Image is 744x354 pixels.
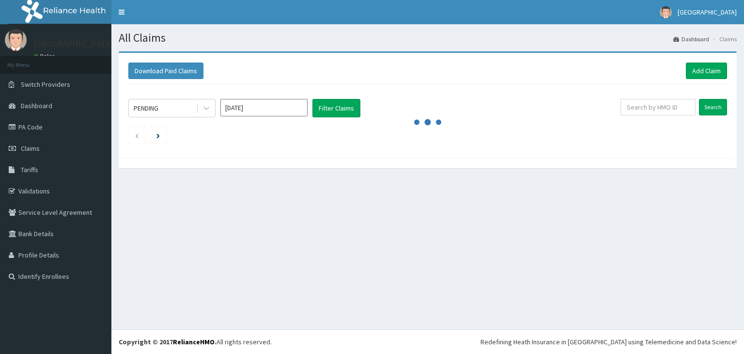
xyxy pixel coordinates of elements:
[620,99,696,115] input: Search by HMO ID
[5,29,27,51] img: User Image
[312,99,360,117] button: Filter Claims
[686,63,727,79] a: Add Claim
[413,108,442,137] svg: audio-loading
[21,80,70,89] span: Switch Providers
[119,338,217,346] strong: Copyright © 2017 .
[660,6,672,18] img: User Image
[173,338,215,346] a: RelianceHMO
[128,63,203,79] button: Download Paid Claims
[111,329,744,354] footer: All rights reserved.
[34,53,57,60] a: Online
[119,32,737,44] h1: All Claims
[21,165,38,174] span: Tariffs
[21,101,52,110] span: Dashboard
[480,337,737,347] div: Redefining Heath Insurance in [GEOGRAPHIC_DATA] using Telemedicine and Data Science!
[699,99,727,115] input: Search
[710,35,737,43] li: Claims
[135,131,139,140] a: Previous page
[156,131,160,140] a: Next page
[134,103,158,113] div: PENDING
[34,39,114,48] p: [GEOGRAPHIC_DATA]
[678,8,737,16] span: [GEOGRAPHIC_DATA]
[220,99,308,116] input: Select Month and Year
[21,144,40,153] span: Claims
[673,35,709,43] a: Dashboard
